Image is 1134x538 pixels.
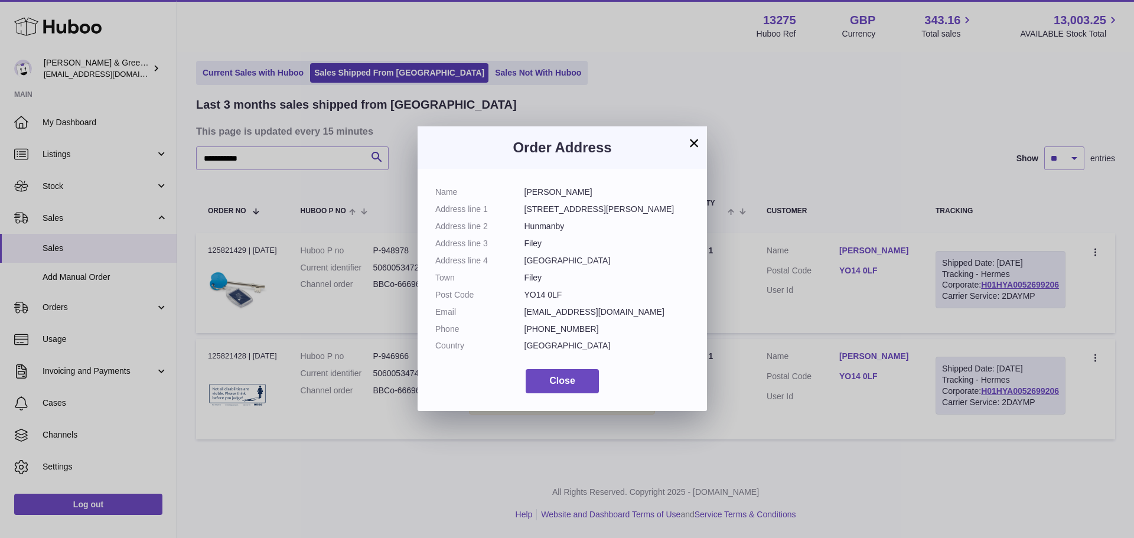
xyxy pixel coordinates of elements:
[435,238,524,249] dt: Address line 3
[435,307,524,318] dt: Email
[524,289,690,301] dd: YO14 0LF
[435,187,524,198] dt: Name
[524,307,690,318] dd: [EMAIL_ADDRESS][DOMAIN_NAME]
[435,289,524,301] dt: Post Code
[687,136,701,150] button: ×
[435,221,524,232] dt: Address line 2
[524,272,690,283] dd: Filey
[524,204,690,215] dd: [STREET_ADDRESS][PERSON_NAME]
[524,221,690,232] dd: Hunmanby
[435,204,524,215] dt: Address line 1
[435,272,524,283] dt: Town
[549,376,575,386] span: Close
[526,369,599,393] button: Close
[524,340,690,351] dd: [GEOGRAPHIC_DATA]
[524,187,690,198] dd: [PERSON_NAME]
[435,138,689,157] h3: Order Address
[524,255,690,266] dd: [GEOGRAPHIC_DATA]
[435,324,524,335] dt: Phone
[435,340,524,351] dt: Country
[524,238,690,249] dd: Filey
[524,324,690,335] dd: [PHONE_NUMBER]
[435,255,524,266] dt: Address line 4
